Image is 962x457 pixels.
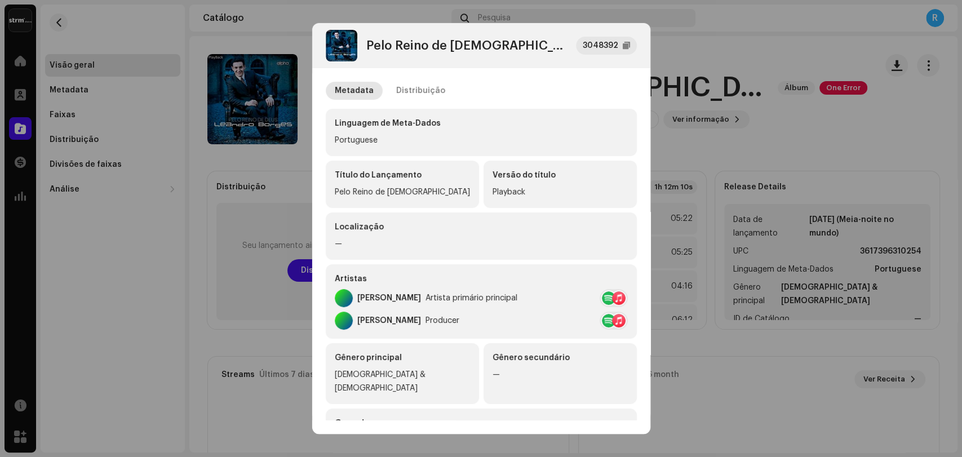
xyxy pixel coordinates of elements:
[425,294,517,303] div: Artista primário principal
[396,82,445,100] div: Distribuição
[425,316,459,325] div: Producer
[335,185,470,199] div: Pelo Reino de [DEMOGRAPHIC_DATA]
[335,273,628,285] div: Artistas
[335,237,628,251] div: —
[335,170,470,181] div: Título do Lançamento
[326,30,357,61] img: e5fe236c-28eb-4709-b092-791d968d8d8b
[357,316,421,325] div: [PERSON_NAME]
[493,185,628,199] div: Playback
[583,39,618,52] div: 3048392
[335,368,470,395] div: [DEMOGRAPHIC_DATA] & [DEMOGRAPHIC_DATA]
[335,134,628,147] div: Portuguese
[335,221,628,233] div: Localização
[493,170,628,181] div: Versão do título
[493,352,628,363] div: Gênero secundário
[357,294,421,303] div: [PERSON_NAME]
[335,352,470,363] div: Gênero principal
[335,82,374,100] div: Metadata
[335,118,628,129] div: Linguagem de Meta-Dados
[335,418,628,429] div: Gravadora
[366,39,567,52] div: Pelo Reino de [DEMOGRAPHIC_DATA] [Playback]
[493,368,628,381] div: —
